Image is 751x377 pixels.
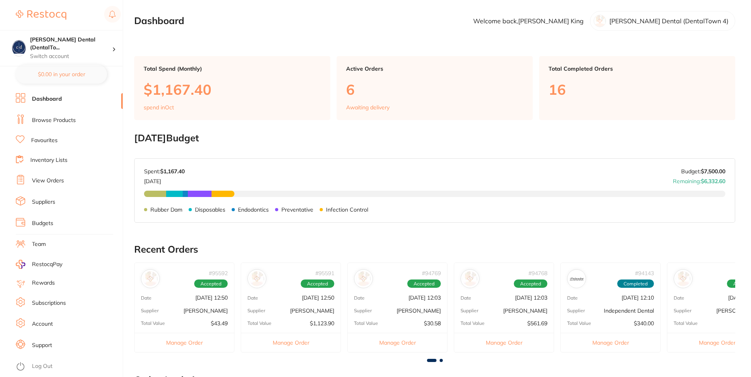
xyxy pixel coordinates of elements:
[134,56,330,120] a: Total Spend (Monthly)$1,167.40spend inOct
[503,308,547,314] p: [PERSON_NAME]
[407,279,441,288] span: Accepted
[567,308,585,313] p: Supplier
[346,66,523,72] p: Active Orders
[195,294,228,301] p: [DATE] 12:50
[281,206,313,213] p: Preventative
[12,40,26,54] img: Crotty Dental (DentalTown 4)
[461,308,478,313] p: Supplier
[346,104,390,111] p: Awaiting delivery
[249,271,264,286] img: Henry Schein Halas
[337,56,533,120] a: Active Orders6Awaiting delivery
[141,295,152,301] p: Date
[461,295,471,301] p: Date
[617,279,654,288] span: Completed
[30,53,112,60] p: Switch account
[673,175,725,184] p: Remaining:
[32,320,53,328] a: Account
[527,320,547,326] p: $561.69
[144,81,321,98] p: $1,167.40
[134,244,735,255] h2: Recent Orders
[31,137,58,144] a: Favourites
[315,270,334,276] p: # 95591
[16,6,66,24] a: Restocq Logo
[32,177,64,185] a: View Orders
[473,17,584,24] p: Welcome back, [PERSON_NAME] King
[144,175,185,184] p: [DATE]
[676,271,691,286] img: Henry Schein Halas
[514,279,547,288] span: Accepted
[16,360,120,373] button: Log Out
[32,261,62,268] span: RestocqPay
[348,333,447,352] button: Manage Order
[195,206,225,213] p: Disposables
[397,308,441,314] p: [PERSON_NAME]
[549,81,726,98] p: 16
[354,295,365,301] p: Date
[134,133,735,144] h2: [DATE] Budget
[567,295,578,301] p: Date
[422,270,441,276] p: # 94769
[549,66,726,72] p: Total Completed Orders
[247,308,265,313] p: Supplier
[141,308,159,313] p: Supplier
[160,168,185,175] strong: $1,167.40
[326,206,368,213] p: Infection Control
[32,240,46,248] a: Team
[144,66,321,72] p: Total Spend (Monthly)
[567,321,591,326] p: Total Value
[32,341,52,349] a: Support
[241,333,341,352] button: Manage Order
[301,279,334,288] span: Accepted
[354,321,378,326] p: Total Value
[32,279,55,287] a: Rewards
[16,65,107,84] button: $0.00 in your order
[569,271,584,286] img: Independent Dental
[32,299,66,307] a: Subscriptions
[150,206,182,213] p: Rubber Dam
[622,294,654,301] p: [DATE] 12:10
[674,295,684,301] p: Date
[356,271,371,286] img: Henry Schein Halas
[16,260,25,269] img: RestocqPay
[515,294,547,301] p: [DATE] 12:03
[184,308,228,314] p: [PERSON_NAME]
[32,95,62,103] a: Dashboard
[144,104,174,111] p: spend in Oct
[16,10,66,20] img: Restocq Logo
[32,198,55,206] a: Suppliers
[561,333,660,352] button: Manage Order
[247,295,258,301] p: Date
[609,17,729,24] p: [PERSON_NAME] Dental (DentalTown 4)
[634,320,654,326] p: $340.00
[310,320,334,326] p: $1,123.90
[32,362,52,370] a: Log Out
[461,321,485,326] p: Total Value
[424,320,441,326] p: $30.58
[135,333,234,352] button: Manage Order
[209,270,228,276] p: # 95592
[454,333,554,352] button: Manage Order
[528,270,547,276] p: # 94768
[30,156,67,164] a: Inventory Lists
[604,308,654,314] p: Independent Dental
[346,81,523,98] p: 6
[539,56,735,120] a: Total Completed Orders16
[408,294,441,301] p: [DATE] 12:03
[16,260,62,269] a: RestocqPay
[247,321,272,326] p: Total Value
[463,271,478,286] img: Henry Schein Halas
[701,168,725,175] strong: $7,500.00
[238,206,269,213] p: Endodontics
[635,270,654,276] p: # 94143
[32,219,53,227] a: Budgets
[32,116,76,124] a: Browse Products
[354,308,372,313] p: Supplier
[194,279,228,288] span: Accepted
[30,36,112,51] h4: Crotty Dental (DentalTown 4)
[141,321,165,326] p: Total Value
[674,308,691,313] p: Supplier
[134,15,184,26] h2: Dashboard
[143,271,158,286] img: Adam Dental
[144,168,185,174] p: Spent:
[290,308,334,314] p: [PERSON_NAME]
